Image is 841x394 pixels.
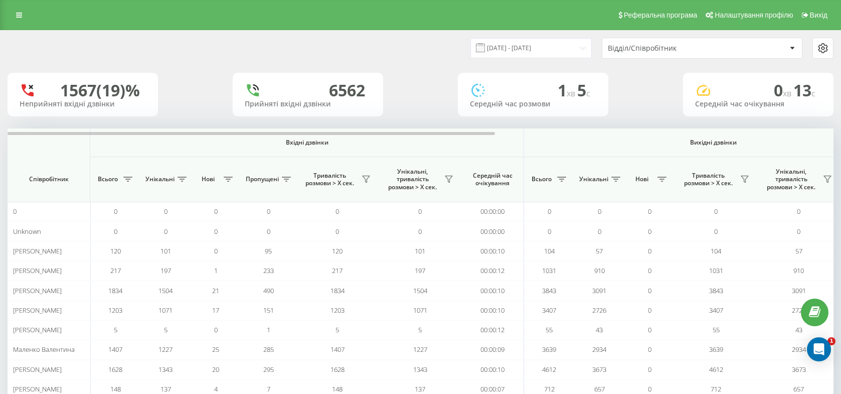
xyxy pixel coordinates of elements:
span: [PERSON_NAME] [13,384,62,393]
div: Середній час розмови [470,100,596,108]
span: 101 [160,246,171,255]
div: Прийняті вхідні дзвінки [245,100,371,108]
span: 120 [332,246,343,255]
span: 3843 [709,286,723,295]
span: 13 [793,79,815,101]
td: 00:00:12 [461,261,524,281]
span: 0 [648,306,651,315]
span: Вихід [810,11,827,19]
span: 0 [335,227,339,236]
span: 101 [415,246,425,255]
span: 1834 [330,286,345,295]
span: 0 [648,207,651,216]
span: 148 [332,384,343,393]
td: 00:00:10 [461,360,524,379]
span: 197 [415,266,425,275]
span: 3673 [592,365,606,374]
span: 5 [577,79,590,101]
span: 104 [711,246,721,255]
span: [PERSON_NAME] [13,365,62,374]
span: 55 [713,325,720,334]
span: Маленко Валентина [13,345,75,354]
span: 1407 [108,345,122,354]
span: Нові [629,175,654,183]
span: 43 [596,325,603,334]
span: 7 [267,384,270,393]
td: 00:00:10 [461,241,524,261]
span: Всього [529,175,554,183]
span: 1031 [542,266,556,275]
span: Тривалість розмови > Х сек. [301,172,359,187]
span: 0 [648,345,651,354]
span: 148 [110,384,121,393]
span: 0 [13,207,17,216]
span: 285 [263,345,274,354]
td: 00:00:00 [461,202,524,221]
span: хв [567,88,577,99]
span: Налаштування профілю [715,11,793,19]
span: 20 [212,365,219,374]
span: 2934 [792,345,806,354]
span: 217 [110,266,121,275]
span: [PERSON_NAME] [13,325,62,334]
span: 0 [548,207,551,216]
span: 0 [648,286,651,295]
span: 0 [114,227,117,236]
span: 1 [267,325,270,334]
span: 3639 [709,345,723,354]
div: Середній час очікування [695,100,821,108]
span: Унікальні [579,175,608,183]
span: 1343 [413,365,427,374]
span: 1343 [158,365,173,374]
td: 00:00:00 [461,221,524,241]
td: 00:00:10 [461,281,524,300]
span: 2726 [592,306,606,315]
span: 0 [164,207,167,216]
span: 1203 [108,306,122,315]
span: 2934 [592,345,606,354]
span: хв [783,88,793,99]
span: Унікальні, тривалість розмови > Х сек. [762,168,820,191]
div: 6562 [329,81,365,100]
span: 0 [648,227,651,236]
span: 0 [714,227,718,236]
span: 0 [714,207,718,216]
span: 1504 [413,286,427,295]
span: 712 [711,384,721,393]
span: 137 [415,384,425,393]
div: Open Intercom Messenger [807,337,831,361]
span: Unknown [13,227,41,236]
span: 0 [214,227,218,236]
span: 4612 [542,365,556,374]
span: 3407 [542,306,556,315]
span: Середній час очікування [469,172,516,187]
span: 295 [263,365,274,374]
span: 0 [648,246,651,255]
span: Вхідні дзвінки [116,139,497,147]
span: 0 [648,325,651,334]
span: 0 [214,246,218,255]
span: 1 [558,79,577,101]
span: 0 [418,207,422,216]
span: 233 [263,266,274,275]
span: 0 [598,227,601,236]
span: 43 [795,325,802,334]
span: 25 [212,345,219,354]
span: c [586,88,590,99]
span: Нові [196,175,221,183]
span: 1 [827,337,835,345]
span: 2726 [792,306,806,315]
span: 120 [110,246,121,255]
span: 197 [160,266,171,275]
span: 3091 [592,286,606,295]
span: Всього [95,175,120,183]
span: 21 [212,286,219,295]
span: Співробітник [16,175,81,183]
span: 4 [214,384,218,393]
span: 1071 [158,306,173,315]
span: 1504 [158,286,173,295]
span: 0 [214,325,218,334]
span: Унікальні, тривалість розмови > Х сек. [384,168,441,191]
span: [PERSON_NAME] [13,306,62,315]
span: 1031 [709,266,723,275]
